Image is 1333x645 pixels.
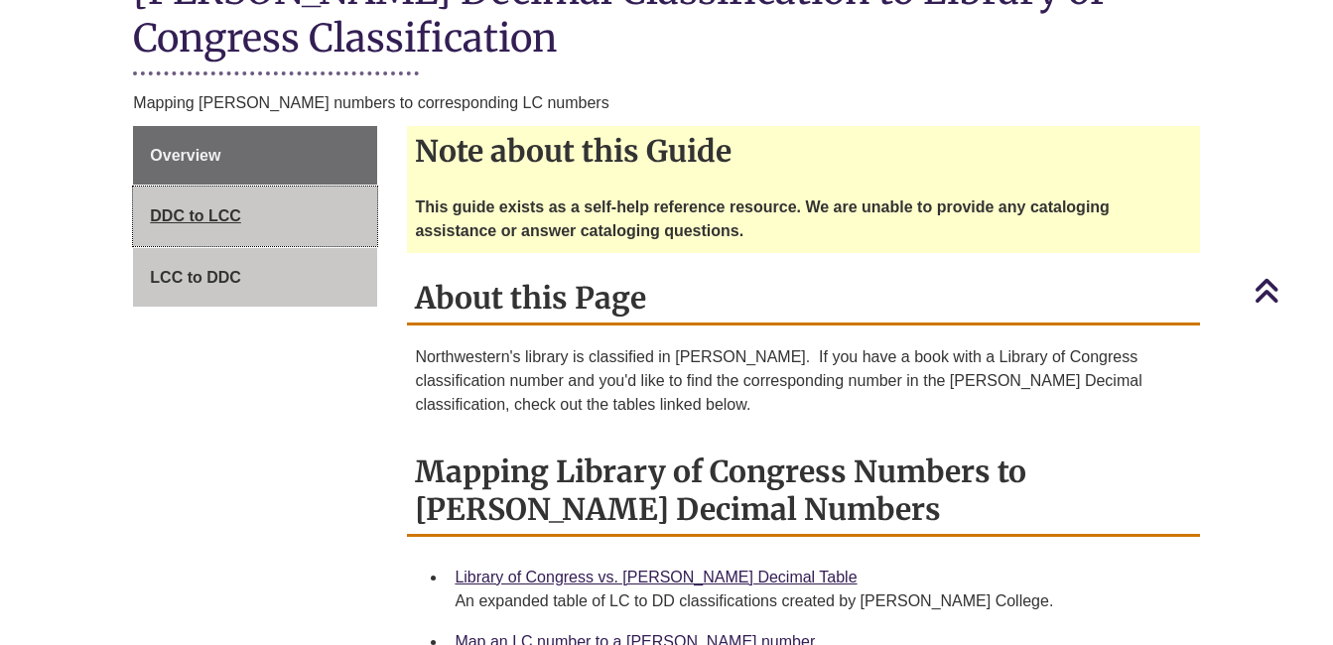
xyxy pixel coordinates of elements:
[133,126,377,308] div: Guide Page Menu
[133,94,608,111] span: Mapping [PERSON_NAME] numbers to corresponding LC numbers
[415,345,1191,417] p: Northwestern's library is classified in [PERSON_NAME]. If you have a book with a Library of Congr...
[415,198,1110,239] strong: This guide exists as a self-help reference resource. We are unable to provide any cataloging assi...
[455,569,857,585] a: Library of Congress vs. [PERSON_NAME] Decimal Table
[455,589,1183,613] div: An expanded table of LC to DD classifications created by [PERSON_NAME] College.
[133,126,377,186] a: Overview
[150,207,241,224] span: DDC to LCC
[150,147,220,164] span: Overview
[133,248,377,308] a: LCC to DDC
[150,269,241,286] span: LCC to DDC
[133,187,377,246] a: DDC to LCC
[407,126,1199,176] h2: Note about this Guide
[407,273,1199,325] h2: About this Page
[407,447,1199,537] h2: Mapping Library of Congress Numbers to [PERSON_NAME] Decimal Numbers
[1254,277,1328,304] a: Back to Top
